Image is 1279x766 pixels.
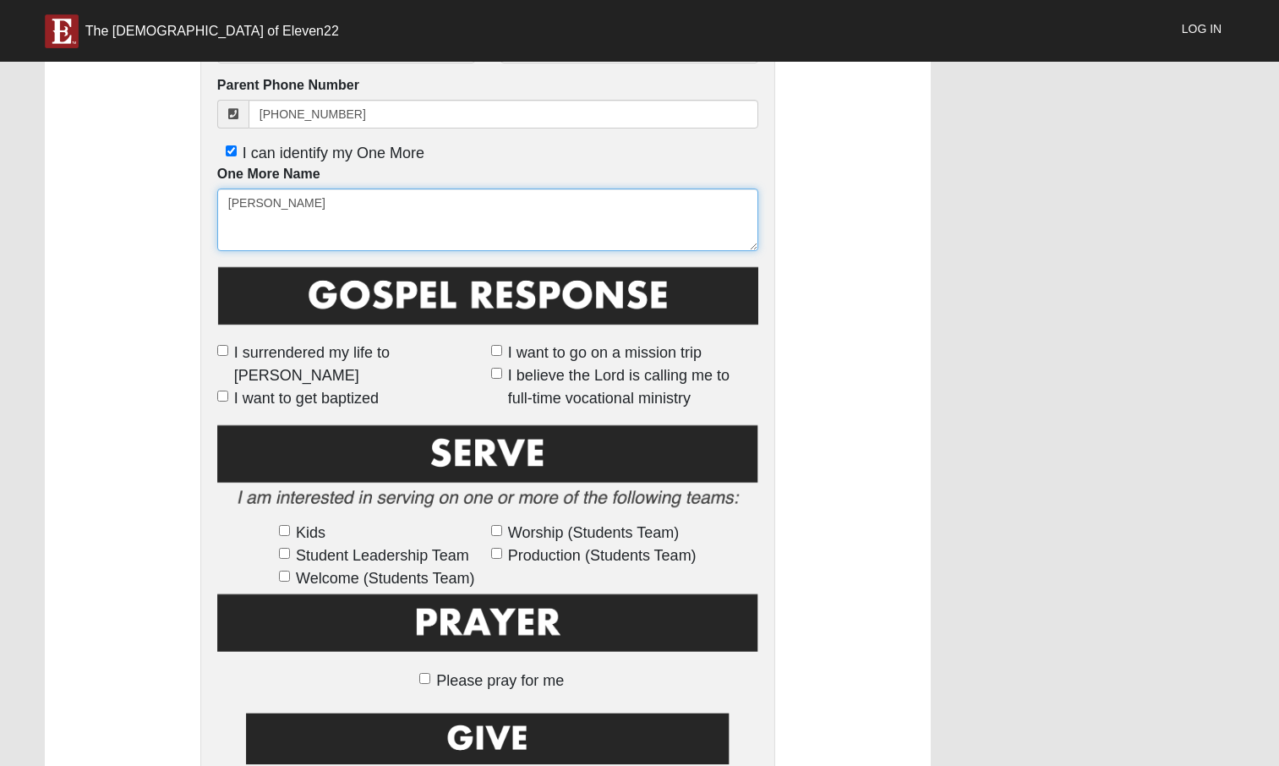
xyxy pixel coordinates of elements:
[217,345,228,356] input: I surrendered my life to [PERSON_NAME]
[491,368,502,379] input: I believe the Lord is calling me to full-time vocational ministry
[296,544,469,567] span: Student Leadership Team
[243,145,424,161] span: I can identify my One More
[491,345,502,356] input: I want to go on a mission trip
[508,342,702,364] span: I want to go on a mission trip
[508,522,679,544] span: Worship (Students Team)
[234,387,379,410] span: I want to get baptized
[419,673,430,684] input: Please pray for me
[85,23,339,40] div: The [DEMOGRAPHIC_DATA] of Eleven22
[436,672,564,689] span: Please pray for me
[491,525,502,536] input: Worship (Students Team)
[226,145,237,156] input: I can identify my One More
[217,422,758,519] img: Serve2.png
[217,264,758,339] img: GospelResponseBLK.png
[296,567,474,590] span: Welcome (Students Team)
[217,590,758,666] img: Prayer.png
[45,14,79,48] img: E-icon-fireweed-White-TM.png
[491,548,502,559] input: Production (Students Team)
[234,342,484,387] span: I surrendered my life to [PERSON_NAME]
[1169,8,1234,50] a: Log In
[279,525,290,536] input: Kids
[279,571,290,582] input: Welcome (Students Team)
[279,548,290,559] input: Student Leadership Team
[508,364,758,410] span: I believe the Lord is calling me to full-time vocational ministry
[217,391,228,402] input: I want to get baptized
[32,6,352,48] a: The [DEMOGRAPHIC_DATA] of Eleven22
[217,76,359,96] label: Parent Phone Number
[217,165,320,184] label: One More Name
[508,544,697,567] span: Production (Students Team)
[296,522,325,544] span: Kids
